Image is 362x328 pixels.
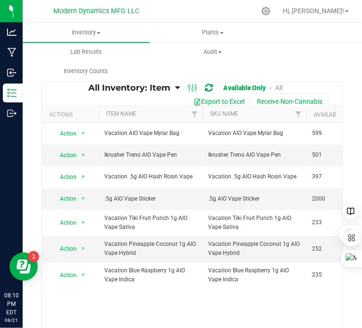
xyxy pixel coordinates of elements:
[208,151,301,160] span: Ikrusher Treno AIO Vape Pen
[51,127,77,140] span: Action
[77,127,89,140] span: select
[150,48,276,56] span: Audit
[7,109,17,118] inline-svg: Outbound
[283,7,344,15] span: Hi, [PERSON_NAME]!
[104,172,197,181] span: Vacation .5g AIO Hash Rosin Vape
[28,251,39,262] iframe: Resource center unread badge
[150,28,276,37] span: Plants
[58,48,115,56] span: Lab Results
[187,93,251,109] button: Export to Excel
[51,192,77,205] span: Action
[312,244,348,253] span: 252
[88,83,170,93] span: All Inventory: Item
[251,93,328,109] button: Receive Non-Cannabis
[104,129,197,138] span: Vacation AIO Vape Mylar Bag
[7,48,17,57] inline-svg: Manufacturing
[7,88,17,98] inline-svg: Inventory
[51,242,77,255] span: Action
[312,270,348,279] span: 235
[275,84,282,92] a: All
[208,214,301,232] span: Vacation Tiki Fruit Punch 1g AIO Vape Sativa
[106,110,136,117] a: Item Name
[51,269,77,282] span: Action
[312,194,348,203] span: 2000
[77,216,89,229] span: select
[150,42,277,62] a: Audit
[260,7,272,16] div: Manage settings
[208,240,301,258] span: Vacation Pineapple Coconut 1g AIO Vape Hybrid
[77,242,89,255] span: select
[312,129,348,138] span: 599
[208,129,301,138] span: Vacation AIO Vape Mylar Bag
[208,266,301,284] span: Vacation Blue Raspberry 1g AIO Vape Indica
[208,194,301,203] span: .5g AIO Vape Sticker
[210,110,238,117] a: SKU Name
[223,84,266,92] a: Available Only
[291,106,306,122] a: Filter
[51,149,77,162] span: Action
[53,7,139,15] span: Modern Dynamics MFG LLC
[187,106,202,122] a: Filter
[312,218,348,227] span: 233
[312,172,348,181] span: 397
[51,216,77,229] span: Action
[104,240,197,258] span: Vacation Pineapple Coconut 1g AIO Vape Hybrid
[104,214,197,232] span: Vacation Tiki Fruit Punch 1g AIO Vape Sativa
[4,317,18,324] p: 08/21
[23,23,150,42] a: Inventory
[77,149,89,162] span: select
[7,68,17,77] inline-svg: Inbound
[23,42,150,62] a: Lab Results
[77,192,89,205] span: select
[208,172,301,181] span: Vacation .5g AIO Hash Rosin Vape
[314,111,342,118] a: Available
[23,28,150,37] span: Inventory
[51,67,121,76] span: Inventory Counts
[49,111,95,118] div: Actions
[4,291,18,317] p: 08:10 PM EDT
[104,151,197,160] span: Ikrusher Treno AIO Vape Pen
[312,151,348,160] span: 501
[77,170,89,184] span: select
[88,83,175,93] a: All Inventory: Item
[9,252,38,281] iframe: Resource center
[104,266,197,284] span: Vacation Blue Raspberry 1g AIO Vape Indica
[150,23,277,42] a: Plants
[51,170,77,184] span: Action
[104,194,197,203] span: .5g AIO Vape Sticker
[23,61,150,81] a: Inventory Counts
[7,27,17,37] inline-svg: Analytics
[77,269,89,282] span: select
